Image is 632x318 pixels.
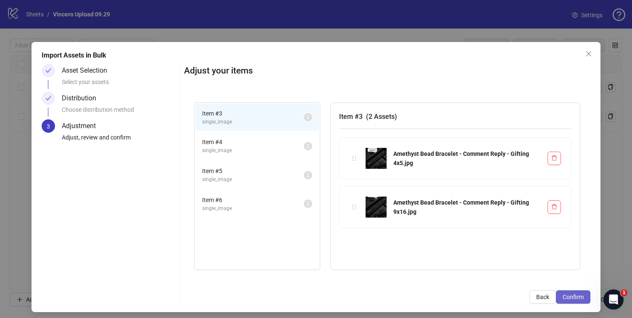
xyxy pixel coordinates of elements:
[548,200,561,214] button: Delete
[548,152,561,165] button: Delete
[304,142,312,150] sup: 2
[307,201,310,207] span: 2
[202,176,304,184] span: single_image
[62,92,103,105] div: Distribution
[202,147,304,155] span: single_image
[304,113,312,121] sup: 2
[563,294,584,300] span: Confirm
[62,77,177,92] div: Select your assets
[621,289,627,296] span: 1
[582,47,595,60] button: Close
[585,50,592,57] span: close
[47,123,50,130] span: 3
[307,172,310,178] span: 2
[45,68,51,74] span: check
[351,204,357,210] span: holder
[529,290,556,304] button: Back
[202,195,304,205] span: Item # 6
[184,64,590,78] h2: Adjust your items
[603,289,624,310] iframe: Intercom live chat
[62,105,177,119] div: Choose distribution method
[393,198,540,216] div: Amethyst Bead Bracelet - Comment Reply - Gifting 9x16.jpg
[393,149,540,168] div: Amethyst Bead Bracelet - Comment Reply - Gifting 4x5.jpg
[202,118,304,126] span: single_image
[339,111,571,122] h3: Item # 3
[556,290,590,304] button: Confirm
[304,171,312,179] sup: 2
[62,64,114,77] div: Asset Selection
[304,200,312,208] sup: 2
[307,114,310,120] span: 2
[366,113,397,121] span: ( 2 Assets )
[62,119,103,133] div: Adjustment
[366,148,387,169] img: Amethyst Bead Bracelet - Comment Reply - Gifting 4x5.jpg
[307,143,310,149] span: 2
[42,50,590,60] div: Import Assets in Bulk
[202,166,304,176] span: Item # 5
[551,155,557,161] span: delete
[202,205,304,213] span: single_image
[351,155,357,161] span: holder
[62,133,177,147] div: Adjust, review and confirm
[350,154,359,163] div: holder
[45,95,51,101] span: check
[350,202,359,212] div: holder
[366,197,387,218] img: Amethyst Bead Bracelet - Comment Reply - Gifting 9x16.jpg
[202,137,304,147] span: Item # 4
[202,109,304,118] span: Item # 3
[551,204,557,210] span: delete
[536,294,549,300] span: Back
